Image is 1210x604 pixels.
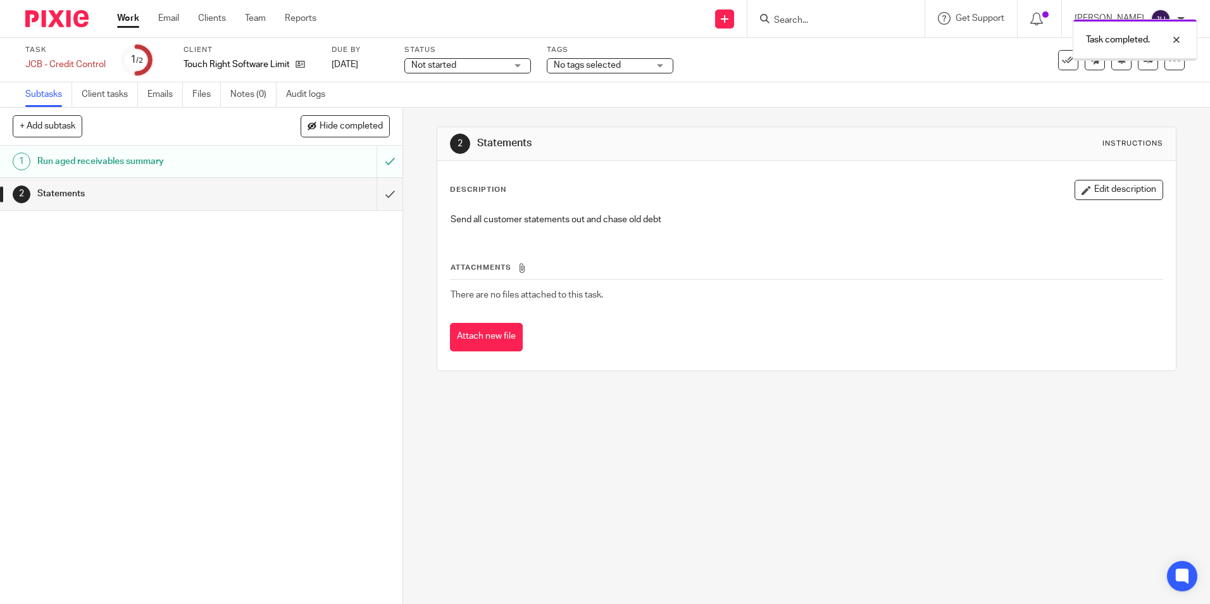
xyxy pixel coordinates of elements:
[554,61,621,70] span: No tags selected
[450,185,506,195] p: Description
[198,12,226,25] a: Clients
[117,12,139,25] a: Work
[25,10,89,27] img: Pixie
[230,82,277,107] a: Notes (0)
[286,82,335,107] a: Audit logs
[332,60,358,69] span: [DATE]
[477,137,833,150] h1: Statements
[25,45,106,55] label: Task
[332,45,389,55] label: Due by
[158,12,179,25] a: Email
[1075,180,1163,200] button: Edit description
[450,134,470,154] div: 2
[82,82,138,107] a: Client tasks
[1151,9,1171,29] img: svg%3E
[1102,139,1163,149] div: Instructions
[13,115,82,137] button: + Add subtask
[13,153,30,170] div: 1
[13,186,30,203] div: 2
[285,12,316,25] a: Reports
[184,45,316,55] label: Client
[25,82,72,107] a: Subtasks
[411,61,456,70] span: Not started
[404,45,531,55] label: Status
[451,213,1162,226] p: Send all customer statements out and chase old debt
[320,122,383,132] span: Hide completed
[37,184,255,203] h1: Statements
[245,12,266,25] a: Team
[192,82,221,107] a: Files
[25,58,106,71] div: JCB - Credit Control
[451,291,603,299] span: There are no files attached to this task.
[37,152,255,171] h1: Run aged receivables summary
[547,45,673,55] label: Tags
[147,82,183,107] a: Emails
[184,58,289,71] p: Touch Right Software Limited
[450,323,523,351] button: Attach new file
[136,57,143,64] small: /2
[1086,34,1150,46] p: Task completed.
[451,264,511,271] span: Attachments
[130,53,143,67] div: 1
[301,115,390,137] button: Hide completed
